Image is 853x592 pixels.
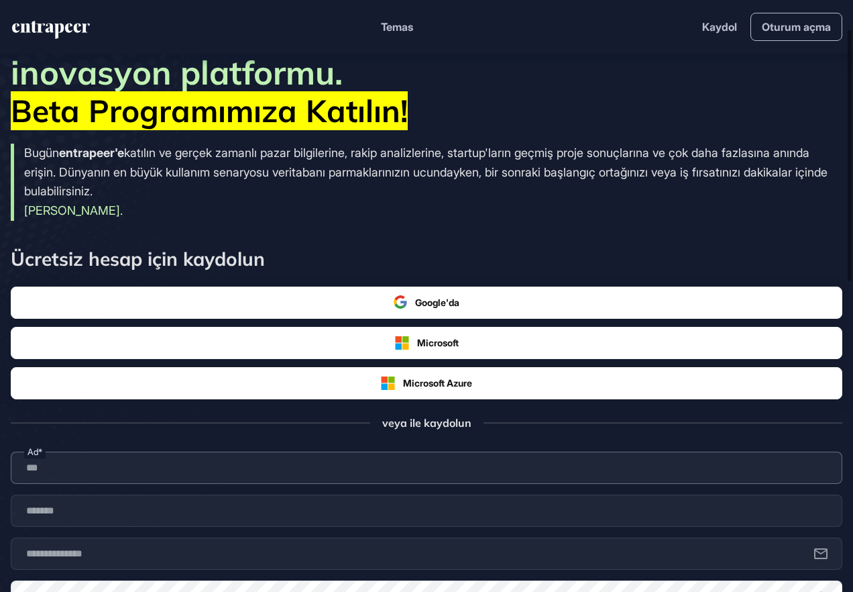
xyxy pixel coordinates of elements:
[11,52,343,93] span: inovasyon platformu.
[11,248,842,270] h1: Ücretsiz hesap için kaydolun
[702,19,737,35] a: Kaydol
[750,13,842,41] a: Oturum açma
[11,91,408,130] mark: Beta Programımıza Katılın!
[403,376,472,390] span: Microsoft Azure
[11,21,91,44] a: entrapeer-logosu
[381,18,413,36] button: Temas
[24,203,123,217] a: [PERSON_NAME].
[59,146,124,160] strong: entrapeer'e
[382,415,471,430] span: veya ile kaydolun
[24,146,828,199] span: Bugün katılın ve gerçek zamanlı pazar bilgilerine, rakip analizlerine, startup'ların geçmiş proje...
